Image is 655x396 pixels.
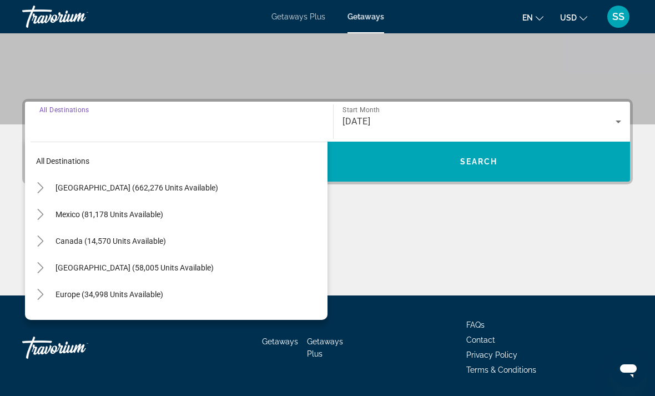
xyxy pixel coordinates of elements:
[50,258,327,278] button: [GEOGRAPHIC_DATA] (58,005 units available)
[56,183,218,192] span: [GEOGRAPHIC_DATA] (662,276 units available)
[466,365,536,374] a: Terms & Conditions
[466,350,517,359] a: Privacy Policy
[31,205,50,224] button: Toggle Mexico (81,178 units available)
[31,178,50,198] button: Toggle United States (662,276 units available)
[31,232,50,251] button: Toggle Canada (14,570 units available)
[611,352,646,387] iframe: Button to launch messaging window
[22,331,133,364] a: Travorium
[342,116,370,127] span: [DATE]
[22,2,133,31] a: Travorium
[25,102,630,182] div: Search widget
[560,9,587,26] button: Change currency
[262,337,298,346] a: Getaways
[31,258,50,278] button: Toggle Caribbean & Atlantic Islands (58,005 units available)
[466,320,485,329] a: FAQs
[271,12,325,21] a: Getaways Plus
[604,5,633,28] button: User Menu
[522,9,543,26] button: Change language
[50,178,327,198] button: [GEOGRAPHIC_DATA] (662,276 units available)
[39,106,89,113] span: All Destinations
[50,284,327,304] button: Europe (34,998 units available)
[307,337,343,358] a: Getaways Plus
[50,311,327,331] button: Australia (3,179 units available)
[50,231,327,251] button: Canada (14,570 units available)
[31,285,50,304] button: Toggle Europe (34,998 units available)
[56,290,163,299] span: Europe (34,998 units available)
[347,12,384,21] a: Getaways
[36,157,89,166] span: All destinations
[560,13,577,22] span: USD
[50,204,327,224] button: Mexico (81,178 units available)
[56,210,163,219] span: Mexico (81,178 units available)
[56,263,214,272] span: [GEOGRAPHIC_DATA] (58,005 units available)
[342,106,380,114] span: Start Month
[56,237,166,245] span: Canada (14,570 units available)
[327,142,630,182] button: Search
[612,11,624,22] span: SS
[31,312,50,331] button: Toggle Australia (3,179 units available)
[460,157,498,166] span: Search
[522,13,533,22] span: en
[466,335,495,344] a: Contact
[31,151,327,171] button: All destinations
